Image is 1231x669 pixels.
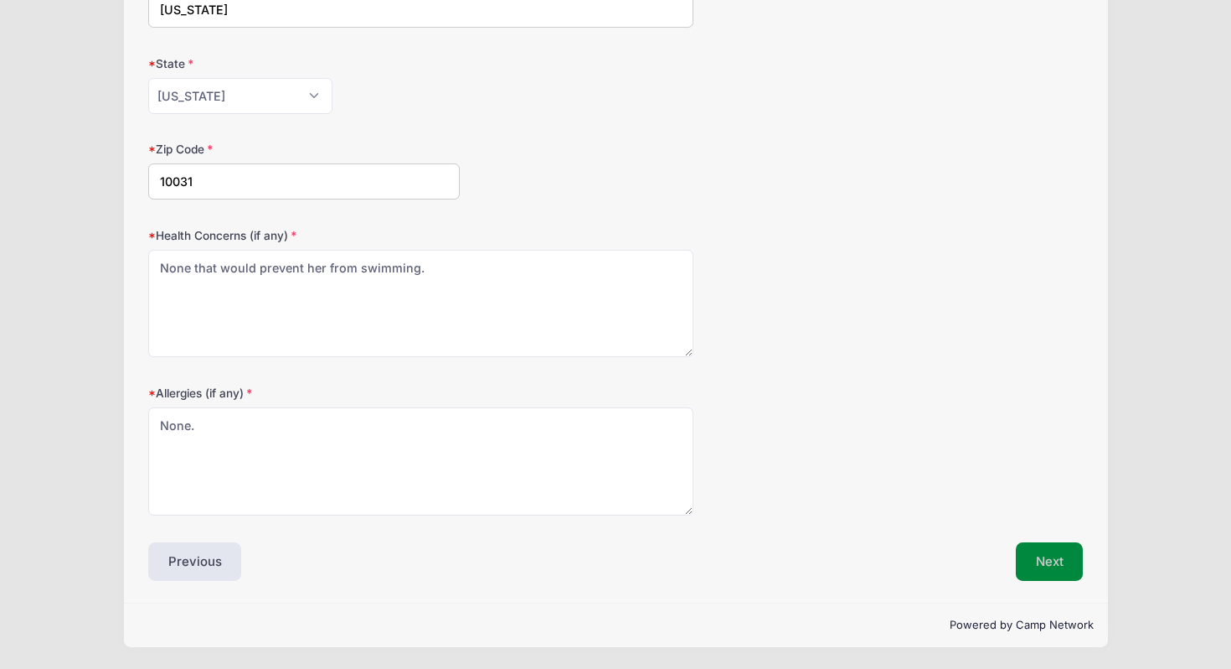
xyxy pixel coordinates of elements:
[148,55,460,72] label: State
[1016,542,1084,581] button: Next
[148,163,460,200] input: xxxxx
[148,250,693,358] textarea: None that would prevent her from swimming.
[148,141,460,158] label: Zip Code
[148,385,460,402] label: Allergies (if any)
[137,617,1095,634] p: Powered by Camp Network
[148,542,242,581] button: Previous
[148,227,460,244] label: Health Concerns (if any)
[148,407,693,516] textarea: None.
